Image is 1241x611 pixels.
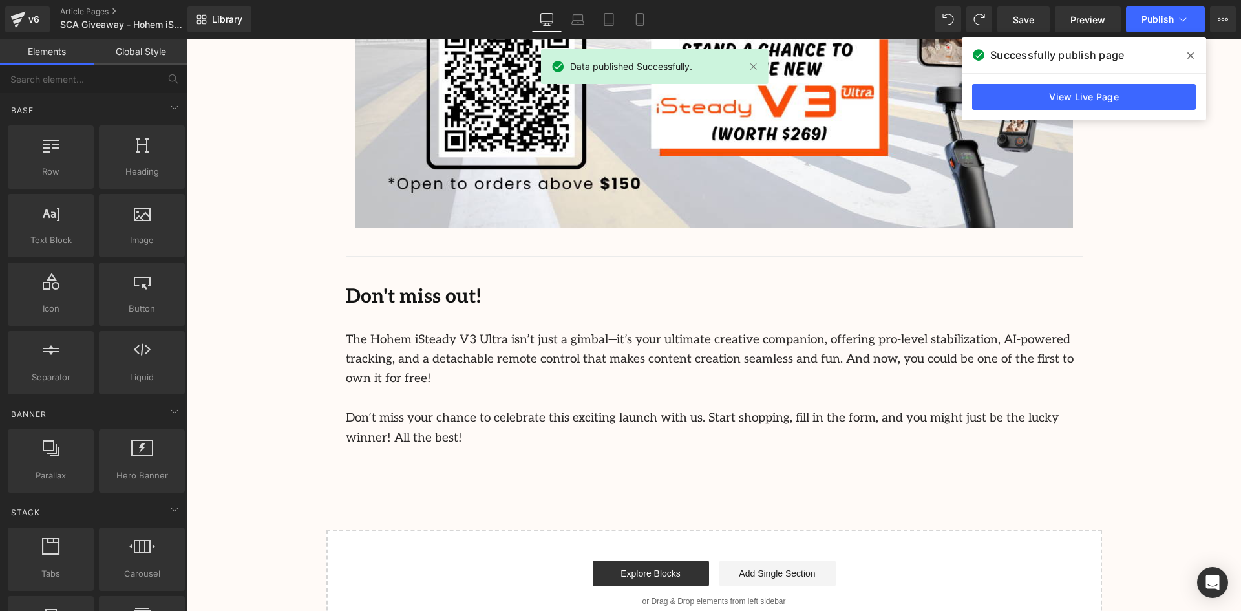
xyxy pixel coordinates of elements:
[159,370,896,409] p: Don’t miss your chance to celebrate this exciting launch with us. Start shopping, fill in the for...
[12,165,90,178] span: Row
[60,19,184,30] span: SCA Giveaway - Hohem iSteady V3 Ultra
[1013,13,1034,27] span: Save
[1210,6,1236,32] button: More
[103,165,181,178] span: Heading
[12,567,90,581] span: Tabs
[212,14,242,25] span: Library
[103,567,181,581] span: Carousel
[1070,13,1105,27] span: Preview
[531,6,562,32] a: Desktop
[972,84,1196,110] a: View Live Page
[570,59,692,74] span: Data published Successfully.
[103,370,181,384] span: Liquid
[12,469,90,482] span: Parallax
[1126,6,1205,32] button: Publish
[10,408,48,420] span: Banner
[26,11,42,28] div: v6
[10,104,35,116] span: Base
[187,6,251,32] a: New Library
[593,6,624,32] a: Tablet
[966,6,992,32] button: Redo
[935,6,961,32] button: Undo
[160,558,895,567] p: or Drag & Drop elements from left sidebar
[562,6,593,32] a: Laptop
[159,292,896,350] p: The Hohem iSteady V3 Ultra isn’t just a gimbal—it’s your ultimate creative companion, offering pr...
[60,6,209,17] a: Article Pages
[159,246,295,270] b: Don't miss out!
[103,233,181,247] span: Image
[1055,6,1121,32] a: Preview
[103,469,181,482] span: Hero Banner
[12,370,90,384] span: Separator
[533,522,649,548] a: Add Single Section
[406,522,522,548] a: Explore Blocks
[5,6,50,32] a: v6
[624,6,655,32] a: Mobile
[10,506,41,519] span: Stack
[12,233,90,247] span: Text Block
[990,47,1124,63] span: Successfully publish page
[12,302,90,316] span: Icon
[94,39,187,65] a: Global Style
[103,302,181,316] span: Button
[1141,14,1174,25] span: Publish
[1197,567,1228,598] div: Open Intercom Messenger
